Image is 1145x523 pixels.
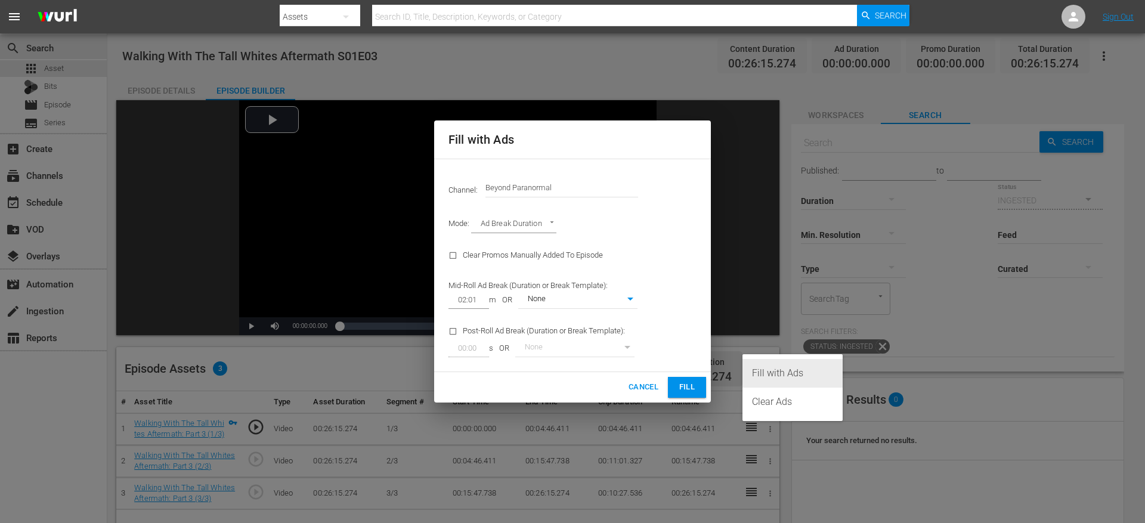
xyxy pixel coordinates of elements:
[677,380,697,394] span: Fill
[518,292,638,308] div: None
[471,216,556,233] div: Ad Break Duration
[875,5,906,26] span: Search
[489,343,493,354] span: s
[441,240,645,271] div: Clear Promos Manually Added To Episode
[489,295,496,306] span: m
[448,281,608,290] span: Mid-Roll Ad Break (Duration or Break Template):
[493,343,515,354] span: OR
[7,10,21,24] span: menu
[441,316,645,364] div: Post-Roll Ad Break (Duration or Break Template):
[1103,12,1134,21] a: Sign Out
[441,209,704,240] div: Mode:
[29,3,86,31] img: ans4CAIJ8jUAAAAAAAAAAAAAAAAAAAAAAAAgQb4GAAAAAAAAAAAAAAAAAAAAAAAAJMjXAAAAAAAAAAAAAAAAAAAAAAAAgAT5G...
[624,377,663,398] button: Cancel
[448,185,485,194] span: Channel:
[448,130,697,149] h2: Fill with Ads
[752,359,833,388] div: Fill with Ads
[629,380,658,394] span: Cancel
[496,295,518,306] span: OR
[752,388,833,416] div: Clear Ads
[668,377,706,398] button: Fill
[515,340,635,357] div: None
